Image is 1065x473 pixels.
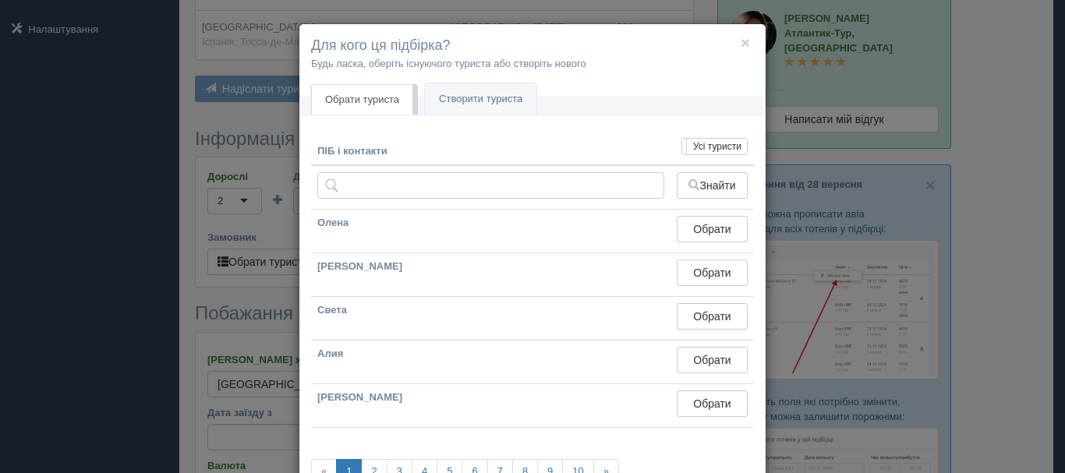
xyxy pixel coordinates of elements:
b: Олена [317,217,349,228]
h4: Для кого ця підбірка? [311,36,754,56]
button: Обрати [677,347,748,373]
input: Пошук за ПІБ, паспортом або контактами [317,172,664,199]
button: Обрати [677,216,748,242]
label: Усі туристи [682,139,747,154]
button: Знайти [677,172,748,199]
button: Обрати [677,259,748,286]
th: ПІБ і контакти [311,138,670,166]
button: Обрати [677,303,748,330]
a: Обрати туриста [311,84,413,115]
a: Створити туриста [425,83,536,115]
button: Обрати [677,390,748,417]
b: [PERSON_NAME] [317,260,402,272]
b: [PERSON_NAME] [317,391,402,403]
b: Света [317,304,347,316]
p: Будь ласка, оберіть існуючого туриста або створіть нового [311,56,754,71]
button: × [741,34,750,51]
b: Алия [317,348,343,359]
